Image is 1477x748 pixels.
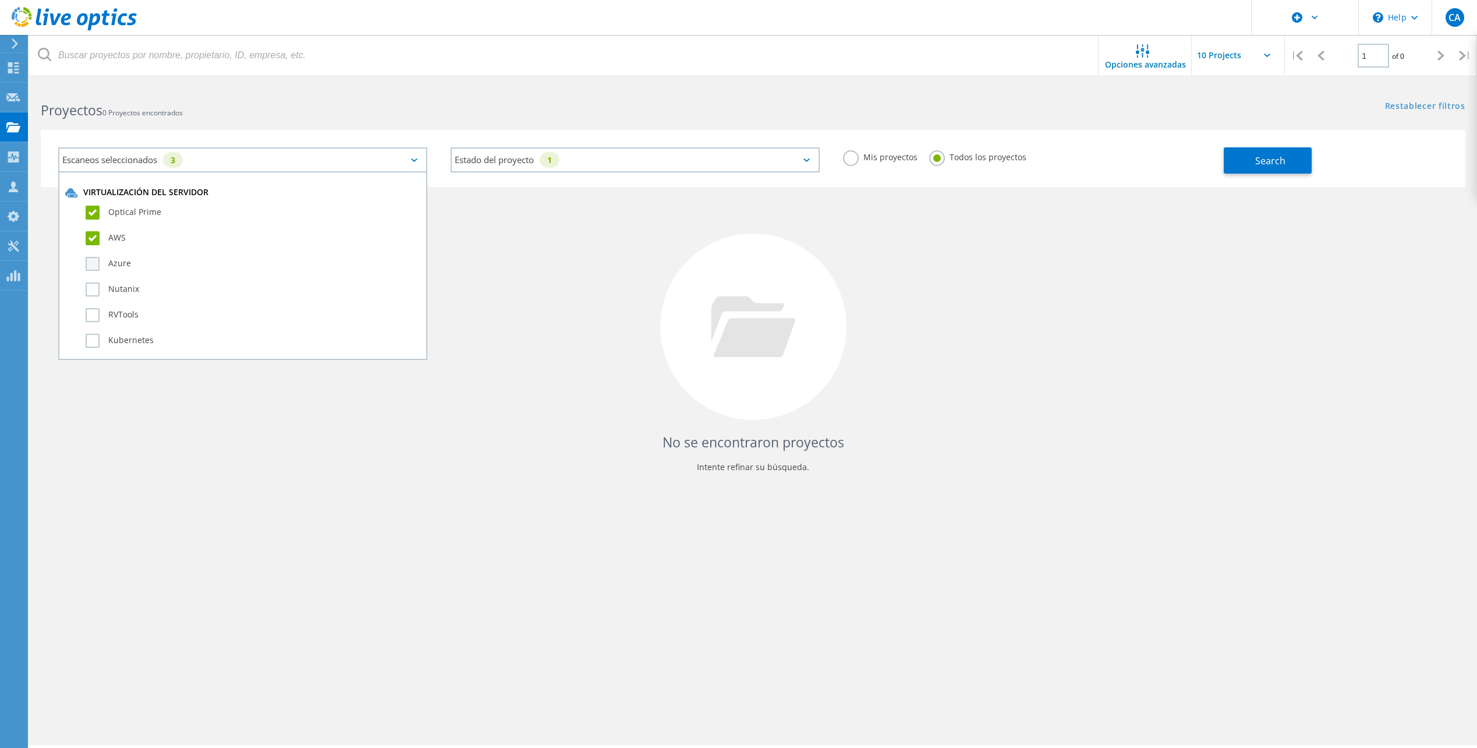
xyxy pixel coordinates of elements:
[451,147,820,172] div: Estado del proyecto
[1385,102,1465,112] a: Restablecer filtros
[843,150,918,161] label: Mis proyectos
[1448,13,1461,22] span: CA
[1392,51,1404,61] span: of 0
[86,206,420,220] label: Optical Prime
[86,308,420,322] label: RVTools
[86,334,420,348] label: Kubernetes
[102,108,183,118] span: 0 Proyectos encontrados
[65,187,420,199] div: Virtualización del servidor
[1453,35,1477,76] div: |
[1224,147,1312,174] button: Search
[1285,35,1309,76] div: |
[1105,61,1186,69] span: Opciones avanzadas
[163,152,183,168] div: 3
[86,257,420,271] label: Azure
[52,458,1454,477] p: Intente refinar su búsqueda.
[41,101,102,119] b: Proyectos
[86,283,420,297] label: Nutanix
[58,147,427,172] div: Escaneos seleccionados
[52,433,1454,452] h4: No se encontraron proyectos
[929,150,1026,161] label: Todos los proyectos
[86,231,420,245] label: AWS
[540,152,559,168] div: 1
[1255,154,1285,167] span: Search
[29,35,1099,76] input: Buscar proyectos por nombre, propietario, ID, empresa, etc.
[12,24,137,33] a: Live Optics Dashboard
[1373,12,1383,23] svg: \n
